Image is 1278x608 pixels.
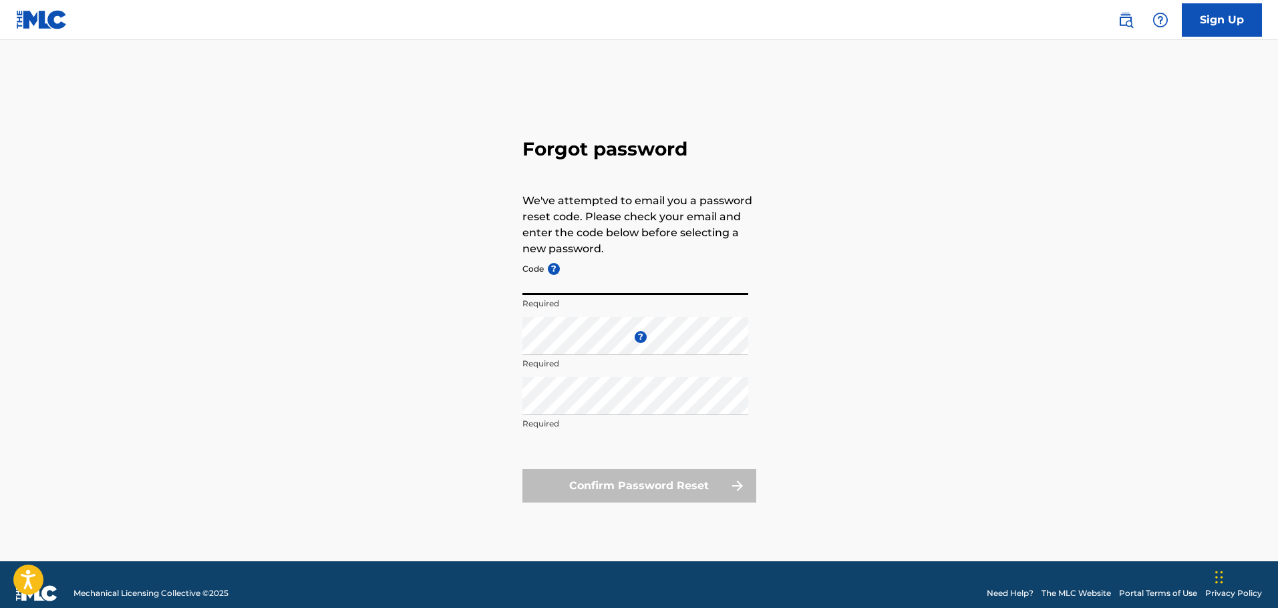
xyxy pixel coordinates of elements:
[73,587,228,599] span: Mechanical Licensing Collective © 2025
[16,585,57,601] img: logo
[1205,587,1262,599] a: Privacy Policy
[522,298,748,310] p: Required
[522,358,748,370] p: Required
[635,331,647,343] span: ?
[1042,587,1111,599] a: The MLC Website
[16,10,67,29] img: MLC Logo
[1112,7,1139,33] a: Public Search
[1211,544,1278,608] iframe: Chat Widget
[1152,12,1168,28] img: help
[522,193,756,257] p: We've attempted to email you a password reset code. Please check your email and enter the code be...
[987,587,1033,599] a: Need Help?
[1147,7,1174,33] div: Help
[548,263,560,275] span: ?
[522,418,748,430] p: Required
[1119,587,1197,599] a: Portal Terms of Use
[1118,12,1134,28] img: search
[1215,557,1223,597] div: Drag
[522,137,756,161] h3: Forgot password
[1182,3,1262,37] a: Sign Up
